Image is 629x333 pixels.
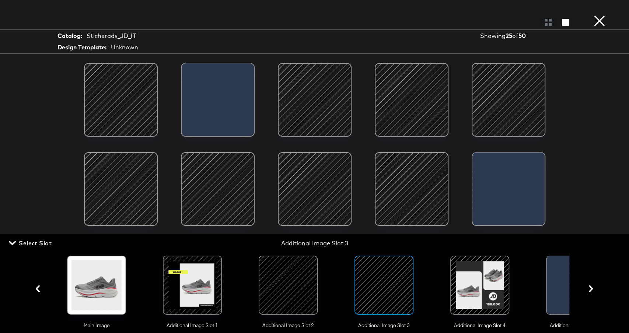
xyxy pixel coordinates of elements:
div: Showing of [480,32,559,40]
button: Select Slot [7,238,55,248]
div: Sticherads_JD_IT [87,32,136,40]
span: Main Image [60,322,133,329]
span: Additional Image Slot 5 [539,322,612,329]
span: Additional Image Slot 4 [443,322,517,329]
div: Unknown [111,43,138,52]
span: Select Slot [10,238,52,248]
strong: Design Template: [57,43,106,52]
strong: Catalog: [57,32,82,40]
strong: 50 [518,32,526,39]
span: Additional Image Slot 2 [251,322,325,329]
span: Additional Image Slot 3 [347,322,421,329]
span: Additional Image Slot 1 [155,322,229,329]
strong: 25 [506,32,512,39]
div: Additional Image Slot 3 [214,239,415,248]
